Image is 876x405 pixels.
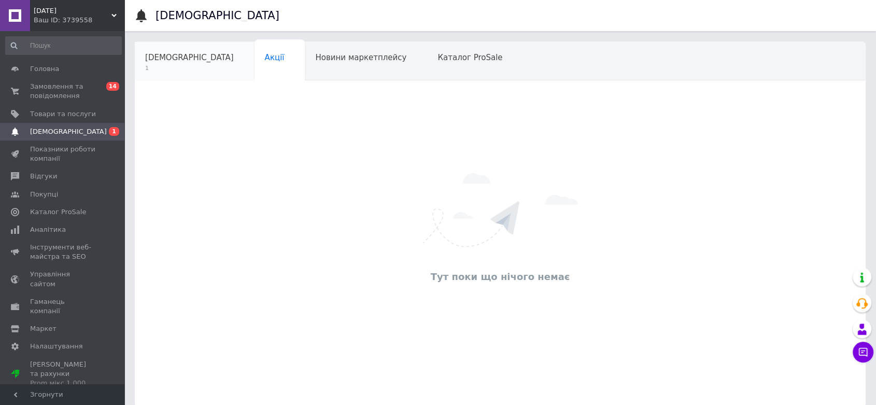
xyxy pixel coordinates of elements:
span: Маркет [30,324,56,333]
span: Покупці [30,190,58,199]
span: 1 [109,127,119,136]
input: Пошук [5,36,122,55]
span: Аналітика [30,225,66,234]
span: 14 [106,82,119,91]
span: Замовлення та повідомлення [30,82,96,101]
span: Відгуки [30,172,57,181]
span: Гаманець компанії [30,297,96,316]
span: 1 [145,64,234,72]
div: Тут поки що нічого немає [140,270,860,283]
button: Чат з покупцем [853,342,873,362]
span: Налаштування [30,342,83,351]
span: Управління сайтом [30,270,96,288]
span: Акції [265,53,285,62]
span: Новини маркетплейсу [315,53,406,62]
span: [DEMOGRAPHIC_DATA] [145,53,234,62]
span: [PERSON_NAME] та рахунки [30,360,96,388]
div: Prom мікс 1 000 [30,379,96,388]
div: Ваш ID: 3739558 [34,16,124,25]
span: Показники роботи компанії [30,145,96,163]
span: Каталог ProSale [30,207,86,217]
span: Інструменти веб-майстра та SEO [30,243,96,261]
span: [DEMOGRAPHIC_DATA] [30,127,107,136]
span: RED HILL [34,6,111,16]
h1: [DEMOGRAPHIC_DATA] [156,9,279,22]
span: Головна [30,64,59,74]
span: Товари та послуги [30,109,96,119]
span: Каталог ProSale [437,53,502,62]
